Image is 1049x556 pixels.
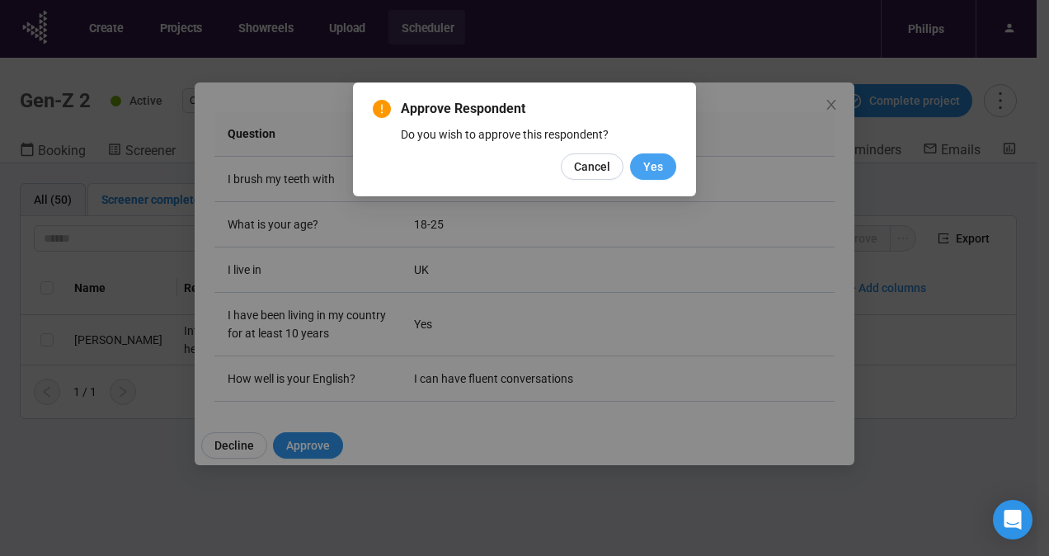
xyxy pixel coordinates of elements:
button: Yes [630,153,676,180]
span: Approve Respondent [401,99,676,119]
div: Open Intercom Messenger [993,500,1033,540]
button: Cancel [561,153,623,180]
div: Do you wish to approve this respondent? [401,125,676,144]
span: Cancel [574,158,610,176]
span: exclamation-circle [373,100,391,118]
span: Yes [643,158,663,176]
